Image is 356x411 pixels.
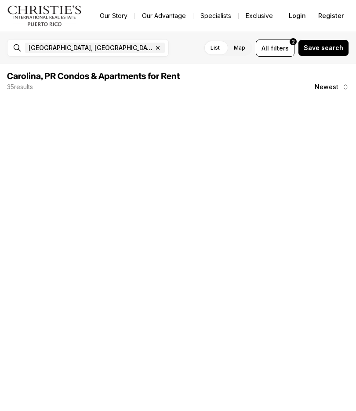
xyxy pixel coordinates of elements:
[309,78,354,96] button: Newest
[93,10,134,22] a: Our Story
[203,40,227,56] label: List
[256,40,294,57] button: Allfilters2
[315,83,338,90] span: Newest
[313,7,349,25] button: Register
[283,7,311,25] button: Login
[193,10,238,22] a: Specialists
[227,40,252,56] label: Map
[289,12,306,19] span: Login
[318,12,344,19] span: Register
[292,38,295,45] span: 2
[298,40,349,56] button: Save search
[29,44,153,51] span: [GEOGRAPHIC_DATA], [GEOGRAPHIC_DATA], [GEOGRAPHIC_DATA]
[304,44,343,51] span: Save search
[239,10,312,22] a: Exclusive Properties
[271,43,289,53] span: filters
[7,72,180,81] span: Carolina, PR Condos & Apartments for Rent
[7,5,82,26] img: logo
[7,83,33,90] p: 35 results
[135,10,193,22] a: Our Advantage
[262,43,269,53] span: All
